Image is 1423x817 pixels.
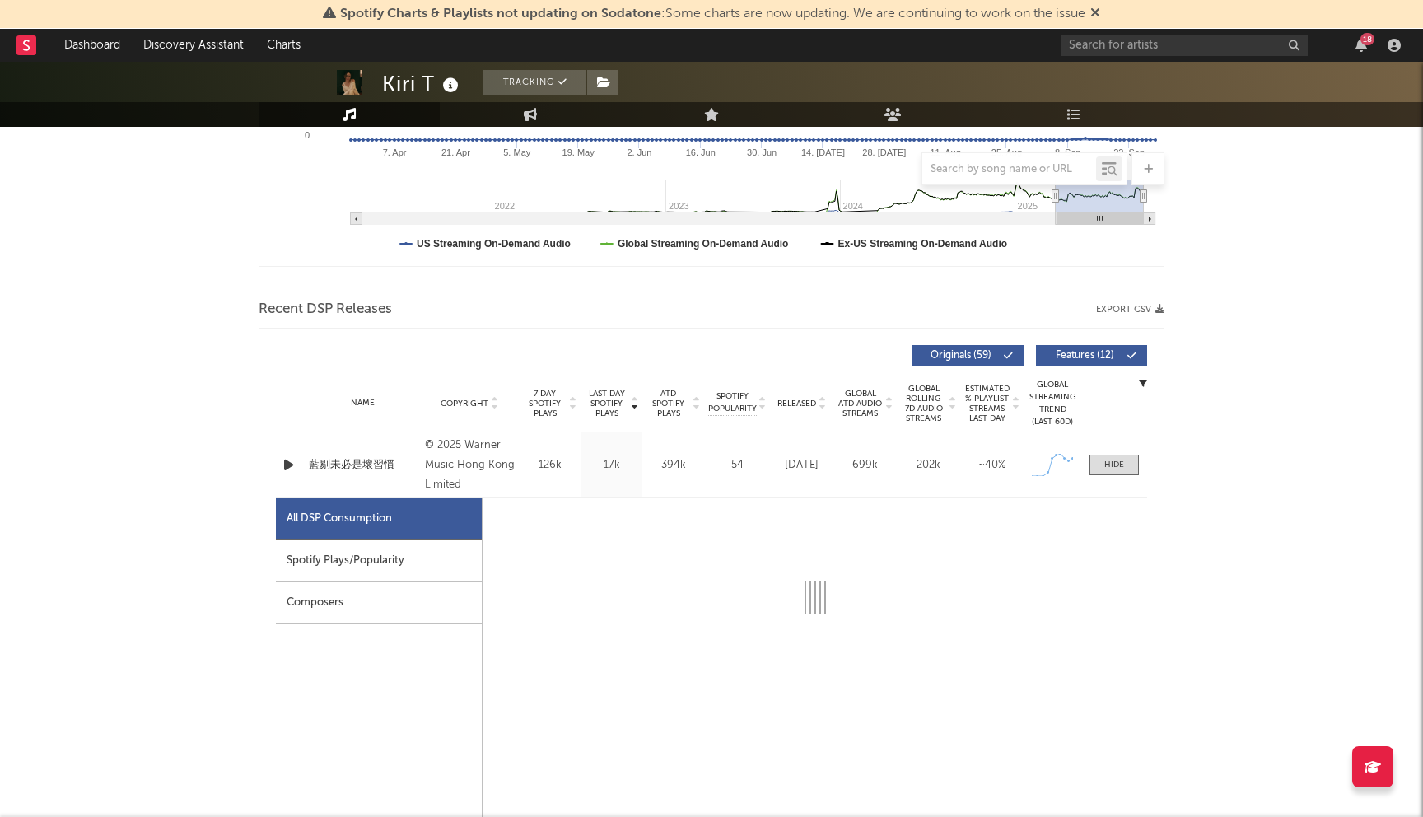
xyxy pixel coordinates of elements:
[1096,305,1164,315] button: Export CSV
[1055,147,1081,157] text: 8. Sep
[777,399,816,408] span: Released
[53,29,132,62] a: Dashboard
[255,29,312,62] a: Charts
[627,147,651,157] text: 2. Jun
[912,345,1024,366] button: Originals(59)
[862,147,906,157] text: 28. [DATE]
[1036,345,1147,366] button: Features(12)
[276,540,482,582] div: Spotify Plays/Popularity
[901,384,946,423] span: Global Rolling 7D Audio Streams
[1061,35,1308,56] input: Search for artists
[922,163,1096,176] input: Search by song name or URL
[483,70,586,95] button: Tracking
[1355,39,1367,52] button: 18
[523,389,567,418] span: 7 Day Spotify Plays
[838,238,1008,250] text: Ex-US Streaming On-Demand Audio
[340,7,661,21] span: Spotify Charts & Playlists not updating on Sodatone
[1113,147,1145,157] text: 22. Sep
[930,147,960,157] text: 11. Aug
[991,147,1022,157] text: 25. Aug
[964,384,1010,423] span: Estimated % Playlist Streams Last Day
[132,29,255,62] a: Discovery Assistant
[309,457,417,474] a: 藍剔未必是壞習慣
[562,147,595,157] text: 19. May
[1028,379,1077,428] div: Global Streaming Trend (Last 60D)
[382,70,463,97] div: Kiri T
[585,389,628,418] span: Last Day Spotify Plays
[964,457,1019,474] div: ~ 40 %
[276,582,482,624] div: Composers
[901,457,956,474] div: 202k
[441,399,488,408] span: Copyright
[774,457,829,474] div: [DATE]
[1360,33,1374,45] div: 18
[1047,351,1122,361] span: Features ( 12 )
[837,457,893,474] div: 699k
[923,351,999,361] span: Originals ( 59 )
[585,457,638,474] div: 17k
[287,509,392,529] div: All DSP Consumption
[837,389,883,418] span: Global ATD Audio Streams
[646,389,690,418] span: ATD Spotify Plays
[618,238,789,250] text: Global Streaming On-Demand Audio
[747,147,777,157] text: 30. Jun
[417,238,571,250] text: US Streaming On-Demand Audio
[686,147,716,157] text: 16. Jun
[259,300,392,320] span: Recent DSP Releases
[340,7,1085,21] span: : Some charts are now updating. We are continuing to work on the issue
[503,147,531,157] text: 5. May
[309,397,417,409] div: Name
[383,147,407,157] text: 7. Apr
[646,457,700,474] div: 394k
[708,457,766,474] div: 54
[1090,7,1100,21] span: Dismiss
[441,147,470,157] text: 21. Apr
[425,436,515,495] div: © 2025 Warner Music Hong Kong Limited
[708,390,757,415] span: Spotify Popularity
[523,457,576,474] div: 126k
[801,147,845,157] text: 14. [DATE]
[276,498,482,540] div: All DSP Consumption
[305,130,310,140] text: 0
